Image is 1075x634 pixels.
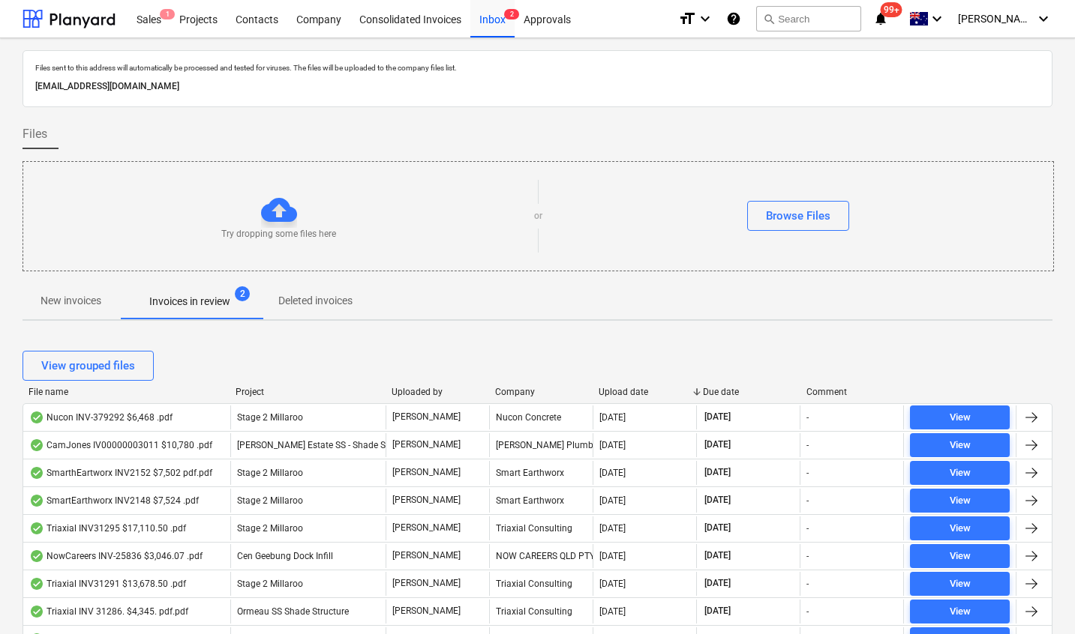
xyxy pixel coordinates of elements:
div: SmarthEartworx INV2152 $7,502 pdf.pdf [29,467,212,479]
span: [DATE] [703,522,732,534]
span: [DATE] [703,411,732,423]
span: Stage 2 Millaroo [237,495,303,506]
i: format_size [678,10,696,28]
div: NowCareers INV-25836 $3,046.07 .pdf [29,550,203,562]
button: View [910,572,1010,596]
div: [DATE] [599,551,626,561]
div: CamJones IV00000003011 $10,780 .pdf [29,439,212,451]
span: 2 [504,9,519,19]
div: View [950,520,971,537]
div: View [950,548,971,565]
div: View [950,603,971,621]
p: [PERSON_NAME] [392,522,461,534]
div: File name [29,387,224,397]
span: [DATE] [703,466,732,479]
button: View [910,461,1010,485]
div: [DATE] [599,523,626,534]
p: New invoices [41,293,101,309]
div: View [950,437,971,454]
span: Files [23,125,47,143]
p: [PERSON_NAME] [392,494,461,507]
div: Triaxial Consulting [489,572,593,596]
p: [PERSON_NAME] [392,411,461,423]
div: [DATE] [599,579,626,589]
div: Project [236,387,379,397]
span: [DATE] [703,549,732,562]
span: 1 [160,9,175,19]
p: [PERSON_NAME] [392,466,461,479]
div: [DATE] [599,440,626,450]
p: or [534,210,542,223]
div: View grouped files [41,356,135,375]
span: 99+ [881,2,902,17]
div: Try dropping some files hereorBrowse Files [23,161,1054,271]
iframe: Chat Widget [1000,562,1075,634]
div: View [950,576,971,593]
div: - [806,606,809,617]
div: View [950,409,971,426]
button: View grouped files [23,351,154,381]
div: View [950,492,971,510]
div: Uploaded by [392,387,483,397]
div: Triaxial INV31295 $17,110.50 .pdf [29,522,186,534]
span: Patrick Estate SS - Shade Structure [237,440,417,450]
div: OCR finished [29,467,44,479]
div: Upload date [599,387,690,397]
span: Stage 2 Millaroo [237,468,303,478]
p: Try dropping some files here [221,228,336,241]
div: [DATE] [599,606,626,617]
div: OCR finished [29,550,44,562]
div: - [806,440,809,450]
button: Browse Files [747,201,849,231]
p: Files sent to this address will automatically be processed and tested for viruses. The files will... [35,63,1040,73]
div: Triaxial Consulting [489,600,593,624]
span: 2 [235,286,250,301]
i: keyboard_arrow_down [696,10,714,28]
div: Due date [703,387,794,397]
div: - [806,551,809,561]
div: [DATE] [599,495,626,506]
i: keyboard_arrow_down [1034,10,1052,28]
span: [DATE] [703,494,732,507]
div: View [950,465,971,482]
button: View [910,516,1010,540]
div: OCR finished [29,411,44,423]
div: - [806,412,809,423]
span: Stage 2 Millaroo [237,579,303,589]
div: NOW CAREERS QLD PTY LTD [489,544,593,568]
div: Smart Earthworx [489,489,593,513]
span: Cen Geebung Dock Infill [237,551,333,561]
div: OCR finished [29,522,44,534]
div: Triaxial INV31291 $13,678.50 .pdf [29,578,186,590]
span: Ormeau SS Shade Structure [237,606,349,617]
div: Browse Files [766,206,830,226]
div: [PERSON_NAME] Plumbing [489,433,593,457]
div: [DATE] [599,412,626,423]
button: View [910,544,1010,568]
div: Triaxial INV 31286. $4,345. pdf.pdf [29,606,188,618]
div: Nucon Concrete [489,405,593,429]
p: [PERSON_NAME] [392,438,461,451]
p: [PERSON_NAME] [392,605,461,618]
button: View [910,405,1010,429]
p: Deleted invoices [278,293,353,309]
div: Company [495,387,587,397]
div: SmartEarthworx INV2148 $7,524 .pdf [29,495,199,507]
span: search [763,13,775,25]
button: Search [756,6,861,31]
div: - [806,495,809,506]
span: [PERSON_NAME] [958,13,1033,25]
div: - [806,579,809,589]
div: Triaxial Consulting [489,516,593,540]
div: Smart Earthworx [489,461,593,485]
span: [DATE] [703,577,732,590]
button: View [910,433,1010,457]
button: View [910,489,1010,513]
div: OCR finished [29,578,44,590]
div: [DATE] [599,468,626,478]
div: Nucon INV-379292 $6,468 .pdf [29,411,173,423]
i: Knowledge base [726,10,741,28]
p: Invoices in review [149,294,230,310]
div: OCR finished [29,495,44,507]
